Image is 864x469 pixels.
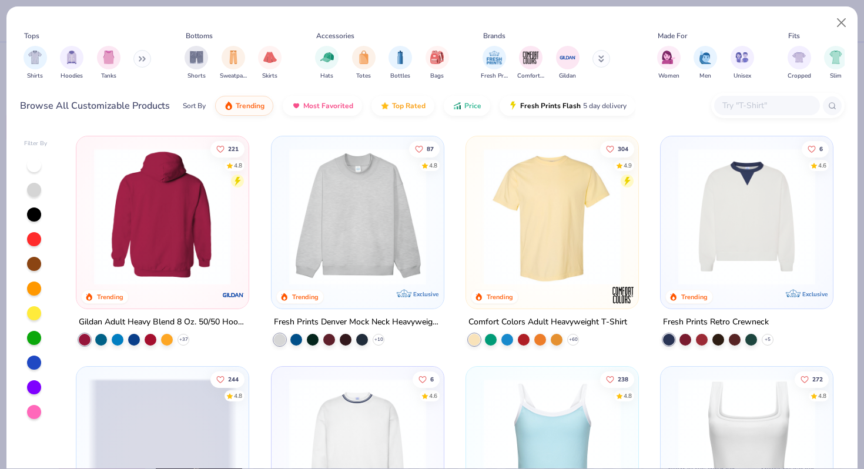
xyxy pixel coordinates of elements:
[190,51,203,64] img: Shorts Image
[258,46,282,81] div: filter for Skirts
[315,46,339,81] div: filter for Hats
[735,51,749,64] img: Unisex Image
[215,96,273,116] button: Trending
[292,101,301,110] img: most_fav.gif
[371,96,434,116] button: Top Rated
[262,72,277,81] span: Skirts
[97,46,120,81] div: filter for Tanks
[303,101,353,110] span: Most Favorited
[657,46,681,81] button: filter button
[60,46,83,81] div: filter for Hoodies
[274,315,441,330] div: Fresh Prints Denver Mock Neck Heavyweight Sweatshirt
[65,51,78,64] img: Hoodies Image
[426,146,433,152] span: 87
[220,46,247,81] button: filter button
[352,46,376,81] div: filter for Totes
[28,51,42,64] img: Shirts Image
[627,148,775,285] img: e55d29c3-c55d-459c-bfd9-9b1c499ab3c6
[600,371,634,388] button: Like
[829,51,842,64] img: Slim Image
[210,371,245,388] button: Like
[731,46,754,81] div: filter for Unisex
[830,72,842,81] span: Slim
[320,72,333,81] span: Hats
[824,46,848,81] div: filter for Slim
[315,46,339,81] button: filter button
[734,72,751,81] span: Unisex
[413,290,438,298] span: Exclusive
[765,336,771,343] span: + 5
[830,12,853,34] button: Close
[517,46,544,81] button: filter button
[468,315,627,330] div: Comfort Colors Adult Heavyweight T-Shirt
[187,72,206,81] span: Shorts
[210,140,245,157] button: Like
[432,148,581,285] img: a90f7c54-8796-4cb2-9d6e-4e9644cfe0fe
[101,72,116,81] span: Tanks
[374,336,383,343] span: + 10
[24,46,47,81] button: filter button
[481,46,508,81] div: filter for Fresh Prints
[788,31,800,41] div: Fits
[792,51,806,64] img: Cropped Image
[20,99,170,113] div: Browse All Customizable Products
[657,46,681,81] div: filter for Women
[788,46,811,81] button: filter button
[426,46,449,81] button: filter button
[179,336,188,343] span: + 37
[389,46,412,81] div: filter for Bottles
[88,148,237,285] img: a164e800-7022-4571-a324-30c76f641635
[481,46,508,81] button: filter button
[618,146,628,152] span: 304
[658,72,679,81] span: Women
[430,72,444,81] span: Bags
[380,101,390,110] img: TopRated.gif
[183,101,206,111] div: Sort By
[559,72,576,81] span: Gildan
[464,101,481,110] span: Price
[316,31,354,41] div: Accessories
[483,31,505,41] div: Brands
[60,46,83,81] button: filter button
[412,371,439,388] button: Like
[356,72,371,81] span: Totes
[186,31,213,41] div: Bottoms
[662,51,675,64] img: Women Image
[258,46,282,81] button: filter button
[390,72,410,81] span: Bottles
[24,139,48,148] div: Filter By
[699,51,712,64] img: Men Image
[185,46,208,81] div: filter for Shorts
[481,72,508,81] span: Fresh Prints
[568,336,577,343] span: + 60
[485,49,503,66] img: Fresh Prints Image
[227,51,240,64] img: Sweatpants Image
[478,148,627,285] img: 029b8af0-80e6-406f-9fdc-fdf898547912
[731,46,754,81] button: filter button
[508,101,518,110] img: flash.gif
[600,140,634,157] button: Like
[236,101,264,110] span: Trending
[559,49,577,66] img: Gildan Image
[672,148,821,285] img: 3abb6cdb-110e-4e18-92a0-dbcd4e53f056
[663,315,769,330] div: Fresh Prints Retro Crewneck
[428,161,437,170] div: 4.8
[430,51,443,64] img: Bags Image
[611,283,635,307] img: Comfort Colors logo
[517,72,544,81] span: Comfort Colors
[24,46,47,81] div: filter for Shirts
[583,99,627,113] span: 5 day delivery
[788,46,811,81] div: filter for Cropped
[234,161,242,170] div: 4.8
[392,101,426,110] span: Top Rated
[228,146,239,152] span: 221
[699,72,711,81] span: Men
[234,392,242,401] div: 4.8
[500,96,635,116] button: Fresh Prints Flash5 day delivery
[220,46,247,81] div: filter for Sweatpants
[283,96,362,116] button: Most Favorited
[824,46,848,81] button: filter button
[61,72,83,81] span: Hoodies
[444,96,490,116] button: Price
[357,51,370,64] img: Totes Image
